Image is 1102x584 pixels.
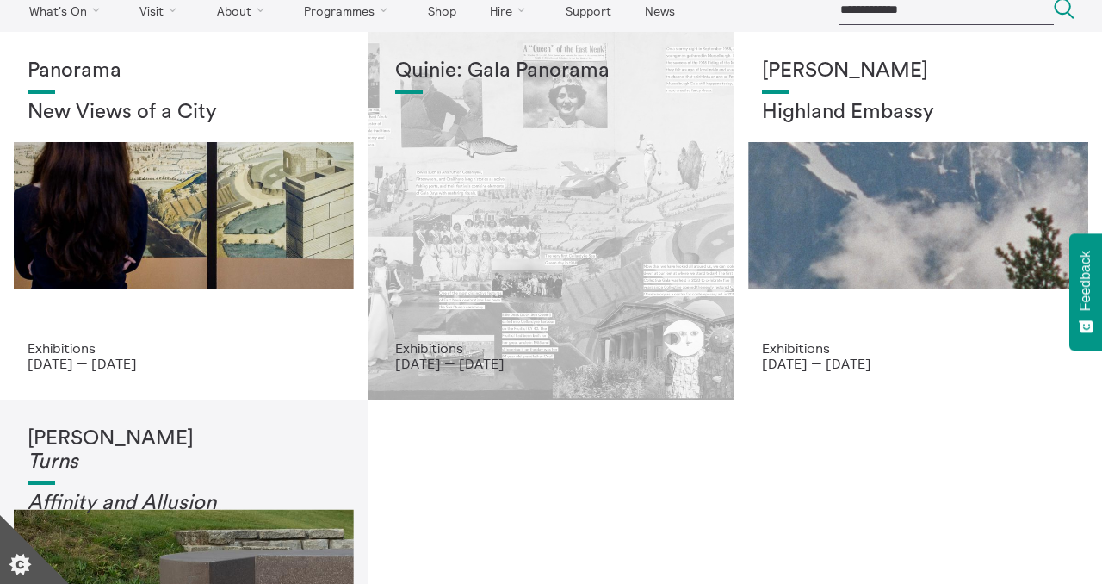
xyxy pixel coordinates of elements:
[762,101,1074,125] h2: Highland Embassy
[395,356,708,371] p: [DATE] — [DATE]
[762,356,1074,371] p: [DATE] — [DATE]
[1078,251,1093,311] span: Feedback
[762,59,1074,84] h1: [PERSON_NAME]
[762,340,1074,356] p: Exhibitions
[28,340,340,356] p: Exhibitions
[28,59,340,84] h1: Panorama
[395,59,708,84] h1: Quinie: Gala Panorama
[28,101,340,125] h2: New Views of a City
[28,493,193,513] em: Affinity and Allusi
[395,340,708,356] p: Exhibitions
[28,356,340,371] p: [DATE] — [DATE]
[368,32,735,400] a: Josie Vallely Quinie: Gala Panorama Exhibitions [DATE] — [DATE]
[193,493,216,513] em: on
[28,451,78,472] em: Turns
[1069,233,1102,351] button: Feedback - Show survey
[734,32,1102,400] a: Solar wheels 17 [PERSON_NAME] Highland Embassy Exhibitions [DATE] — [DATE]
[28,427,340,475] h1: [PERSON_NAME]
